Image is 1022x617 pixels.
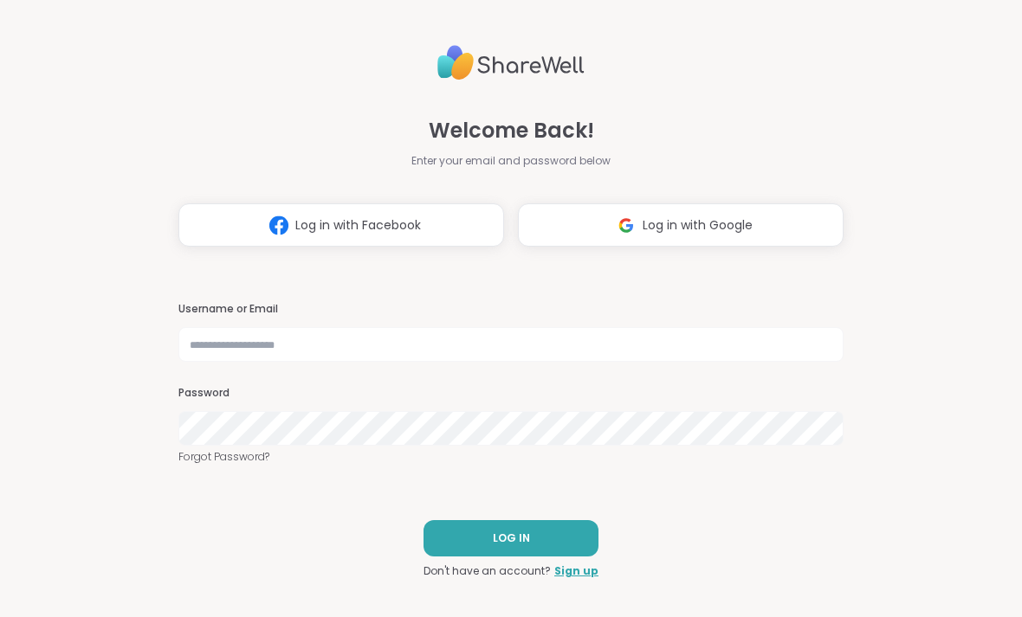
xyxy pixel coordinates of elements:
h3: Username or Email [178,302,844,317]
button: Log in with Google [518,203,844,247]
a: Sign up [554,563,598,579]
a: Forgot Password? [178,449,844,465]
h3: Password [178,386,844,401]
span: Log in with Google [643,216,753,235]
img: ShareWell Logo [437,38,585,87]
span: Don't have an account? [424,563,551,579]
span: LOG IN [493,530,530,546]
button: LOG IN [424,520,598,556]
img: ShareWell Logomark [610,209,643,241]
span: Log in with Facebook [295,216,421,235]
span: Enter your email and password below [411,153,611,169]
button: Log in with Facebook [178,203,504,247]
img: ShareWell Logomark [262,209,295,241]
span: Welcome Back! [429,115,594,146]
